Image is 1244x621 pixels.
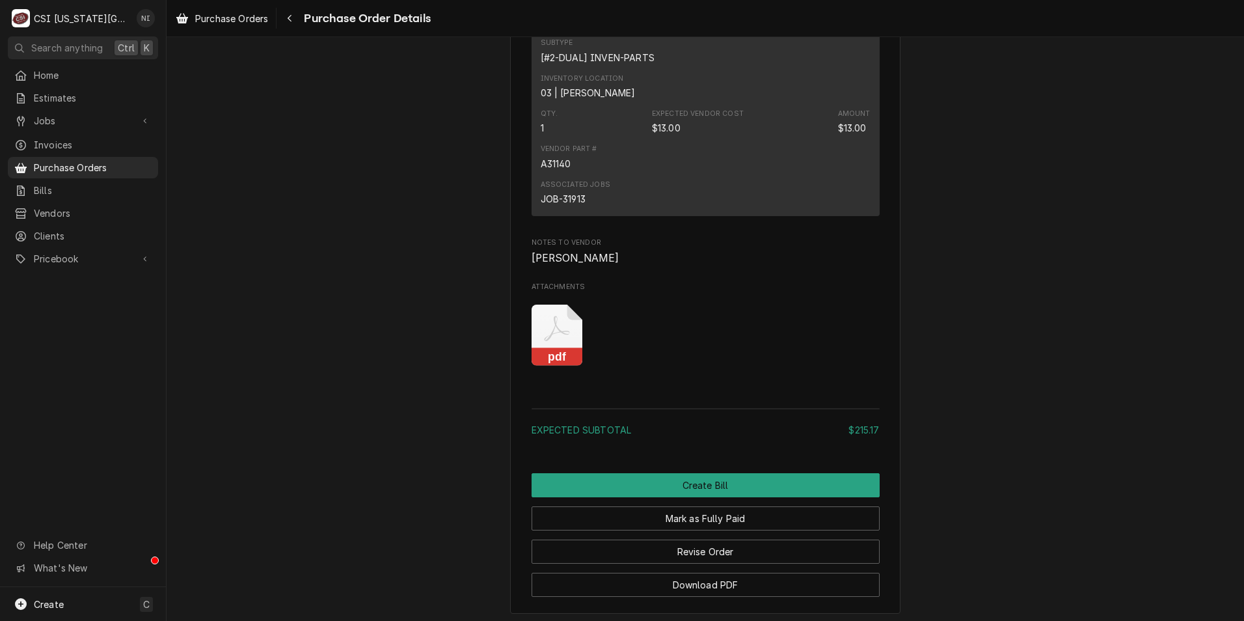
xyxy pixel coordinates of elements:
button: Mark as Fully Paid [532,506,880,531]
button: pdf [532,305,583,366]
span: Expected Subtotal [532,424,632,435]
div: A31140 [541,157,571,171]
div: Quantity [541,121,544,135]
span: Estimates [34,91,152,105]
span: Purchase Orders [195,12,268,25]
div: CSI Kansas City's Avatar [12,9,30,27]
div: Inventory Location [541,74,624,84]
span: Invoices [34,138,152,152]
span: Home [34,68,152,82]
div: Subtype [541,51,655,64]
div: Inventory Location [541,74,636,100]
div: C [12,9,30,27]
button: Search anythingCtrlK [8,36,158,59]
span: Clients [34,229,152,243]
div: Amount [838,121,867,135]
div: Expected Vendor Cost [652,121,681,135]
a: Invoices [8,134,158,156]
a: Estimates [8,87,158,109]
span: Notes to Vendor [532,251,880,266]
a: Clients [8,225,158,247]
a: Go to Help Center [8,534,158,556]
button: Create Bill [532,473,880,497]
span: Purchase Orders [34,161,152,174]
div: Subtype [541,38,573,48]
div: Button Group [532,473,880,597]
div: NI [137,9,155,27]
span: Vendors [34,206,152,220]
div: $215.17 [848,423,879,437]
a: Go to Pricebook [8,248,158,269]
div: Button Group Row [532,531,880,564]
span: Attachments [532,294,880,376]
div: Notes to Vendor [532,238,880,266]
div: CSI [US_STATE][GEOGRAPHIC_DATA] [34,12,129,25]
div: Associated Jobs [541,180,610,190]
span: Ctrl [118,41,135,55]
div: Subtotal [532,423,880,437]
span: Pricebook [34,252,132,266]
div: Quantity [541,109,558,135]
button: Download PDF [532,573,880,597]
div: Button Group Row [532,473,880,497]
div: Vendor Part # [541,144,597,154]
div: Amount Summary [532,404,880,446]
div: Amount [838,109,871,119]
button: Revise Order [532,540,880,564]
div: JOB-31913 [541,192,586,206]
div: Button Group Row [532,564,880,597]
a: Purchase Orders [170,8,273,29]
a: Purchase Orders [8,157,158,178]
span: Bills [34,184,152,197]
span: Create [34,599,64,610]
a: Vendors [8,202,158,224]
div: Inventory Location [541,86,636,100]
span: C [143,598,150,611]
div: Subtype [541,38,655,64]
a: Bills [8,180,158,201]
div: Qty. [541,109,558,119]
span: K [144,41,150,55]
span: What's New [34,561,150,575]
span: Purchase Order Details [300,10,431,27]
span: Help Center [34,538,150,552]
span: Notes to Vendor [532,238,880,248]
a: Go to What's New [8,557,158,579]
div: Attachments [532,282,880,376]
span: Jobs [34,114,132,128]
div: Nate Ingram's Avatar [137,9,155,27]
div: Button Group Row [532,497,880,531]
span: [PERSON_NAME] [532,252,619,264]
div: Expected Vendor Cost [652,109,744,119]
div: Expected Vendor Cost [652,109,744,135]
a: Go to Jobs [8,110,158,131]
button: Navigate back [279,8,300,29]
span: Attachments [532,282,880,292]
span: Search anything [31,41,103,55]
div: Amount [838,109,871,135]
a: Home [8,64,158,86]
